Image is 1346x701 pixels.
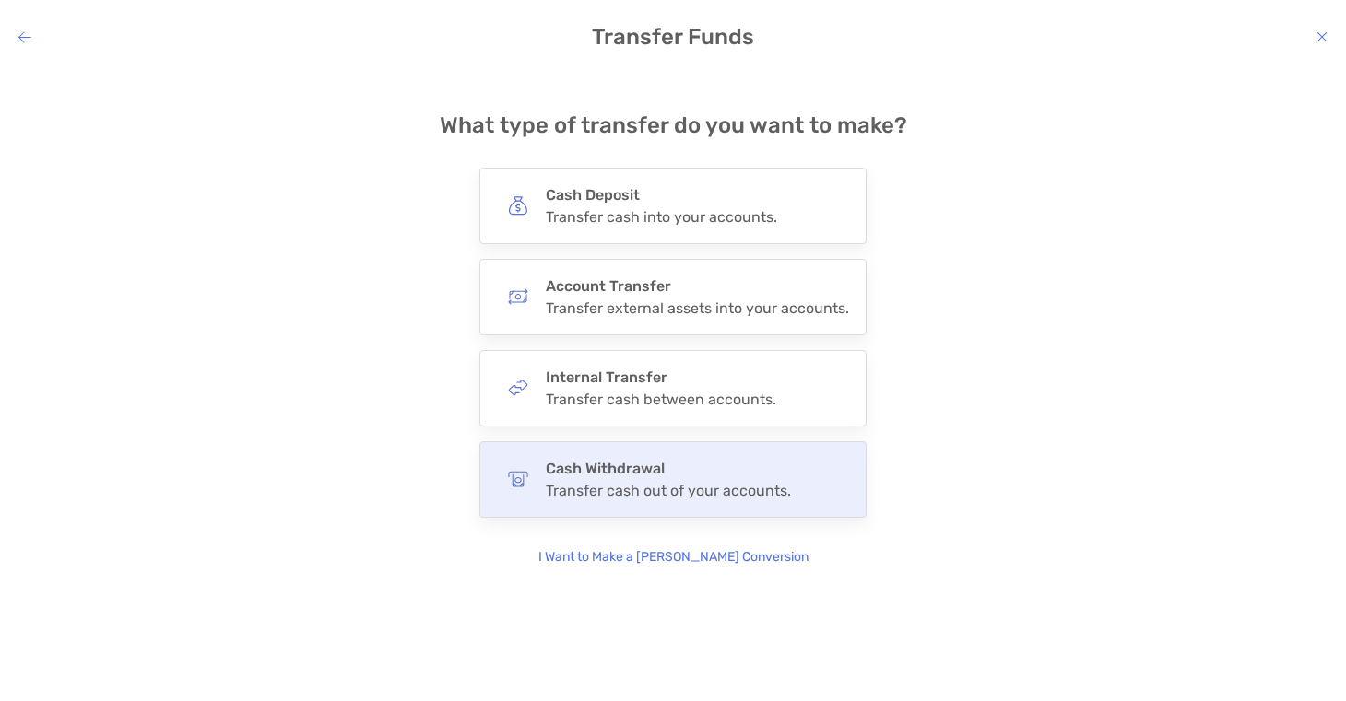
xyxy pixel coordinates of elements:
[546,208,777,226] div: Transfer cash into your accounts.
[546,391,776,408] div: Transfer cash between accounts.
[546,482,791,499] div: Transfer cash out of your accounts.
[508,378,528,398] img: button icon
[546,368,776,386] h4: Internal Transfer
[546,186,777,204] h4: Cash Deposit
[546,299,849,317] div: Transfer external assets into your accounts.
[508,286,528,307] img: button icon
[508,469,528,489] img: button icon
[538,547,809,567] p: I Want to Make a [PERSON_NAME] Conversion
[546,277,849,295] h4: Account Transfer
[546,460,791,477] h4: Cash Withdrawal
[440,112,907,138] h4: What type of transfer do you want to make?
[508,195,528,216] img: button icon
